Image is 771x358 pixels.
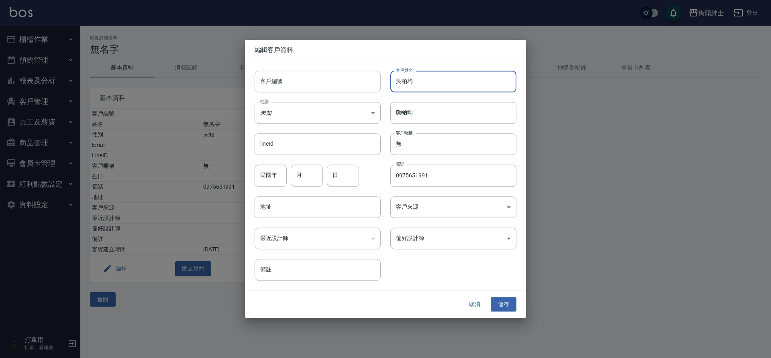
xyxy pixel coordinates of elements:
button: 儲存 [491,297,516,312]
span: 編輯客戶資料 [255,46,516,54]
label: 客戶姓名 [396,67,413,73]
label: 性別 [260,98,269,104]
em: 未知 [260,110,271,116]
label: 電話 [396,161,404,167]
label: 客戶暱稱 [396,130,413,136]
button: 取消 [462,297,487,312]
